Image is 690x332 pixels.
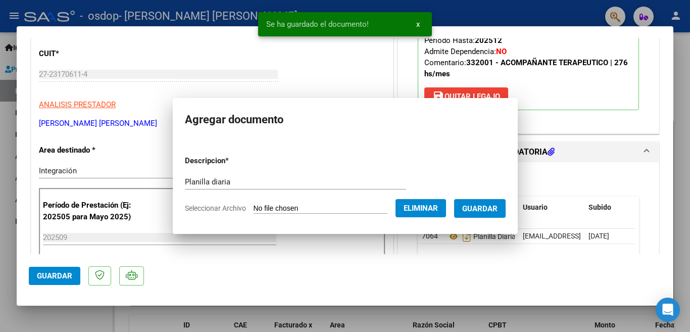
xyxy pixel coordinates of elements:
i: Descargar documento [460,228,473,245]
button: x [408,15,428,33]
span: Quitar Legajo [432,92,500,101]
p: Descripcion [185,155,281,167]
p: Período de Prestación (Ej: 202505 para Mayo 2025) [43,200,144,222]
span: 7064 [422,232,438,240]
span: [DATE] [588,232,609,240]
span: Seleccionar Archivo [185,204,246,212]
div: Open Intercom Messenger [656,298,680,322]
p: Area destinado * [39,145,143,156]
span: Integración [39,166,77,175]
span: Planilla Diaria [447,232,516,241]
button: Guardar [454,199,506,218]
span: Comentario: [424,58,628,78]
span: Guardar [37,271,72,280]
p: CUIT [39,48,143,60]
span: ANALISIS PRESTADOR [39,100,116,109]
button: Guardar [29,267,80,285]
strong: 202512 [475,36,502,45]
span: x [416,20,420,29]
strong: NO [496,47,507,56]
span: Se ha guardado el documento! [266,19,369,29]
span: Usuario [523,203,548,211]
span: Guardar [462,204,498,213]
span: Eliminar [404,204,438,213]
datatable-header-cell: Usuario [519,197,584,218]
mat-icon: save [432,90,445,102]
button: Quitar Legajo [424,87,508,106]
h2: Agregar documento [185,110,506,129]
p: [PERSON_NAME] [PERSON_NAME] [39,118,385,129]
datatable-header-cell: Subido [584,197,635,218]
strong: 332001 - ACOMPAÑANTE TERAPEUTICO | 276 hs/mes [424,58,628,78]
mat-expansion-panel-header: DOCUMENTACIÓN RESPALDATORIA [398,142,659,162]
button: Eliminar [396,199,446,217]
span: Subido [588,203,611,211]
